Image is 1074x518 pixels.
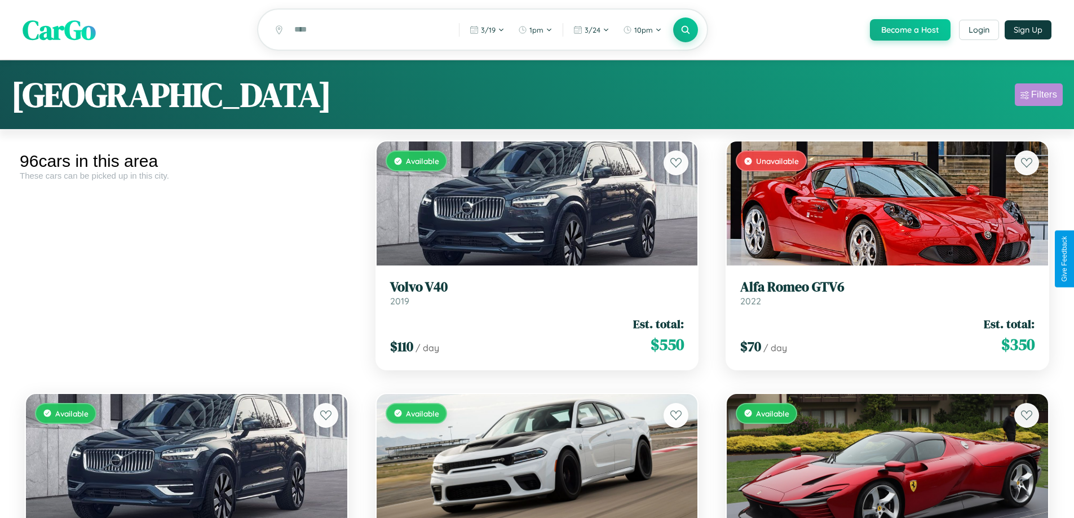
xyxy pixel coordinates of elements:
[1060,236,1068,282] div: Give Feedback
[512,21,558,39] button: 1pm
[416,342,439,353] span: / day
[617,21,668,39] button: 10pm
[984,316,1035,332] span: Est. total:
[406,156,439,166] span: Available
[585,25,600,34] span: 3 / 24
[756,156,799,166] span: Unavailable
[1001,333,1035,356] span: $ 350
[390,337,413,356] span: $ 110
[651,333,684,356] span: $ 550
[870,19,951,41] button: Become a Host
[1031,89,1057,100] div: Filters
[20,171,353,180] div: These cars can be picked up in this city.
[55,409,89,418] span: Available
[756,409,789,418] span: Available
[740,279,1035,307] a: Alfa Romeo GTV62022
[529,25,543,34] span: 1pm
[20,152,353,171] div: 96 cars in this area
[390,295,409,307] span: 2019
[11,72,332,118] h1: [GEOGRAPHIC_DATA]
[481,25,496,34] span: 3 / 19
[633,316,684,332] span: Est. total:
[390,279,684,307] a: Volvo V402019
[763,342,787,353] span: / day
[1015,83,1063,106] button: Filters
[740,337,761,356] span: $ 70
[959,20,999,40] button: Login
[406,409,439,418] span: Available
[568,21,615,39] button: 3/24
[1005,20,1051,39] button: Sign Up
[23,11,96,48] span: CarGo
[634,25,653,34] span: 10pm
[464,21,510,39] button: 3/19
[740,279,1035,295] h3: Alfa Romeo GTV6
[740,295,761,307] span: 2022
[390,279,684,295] h3: Volvo V40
